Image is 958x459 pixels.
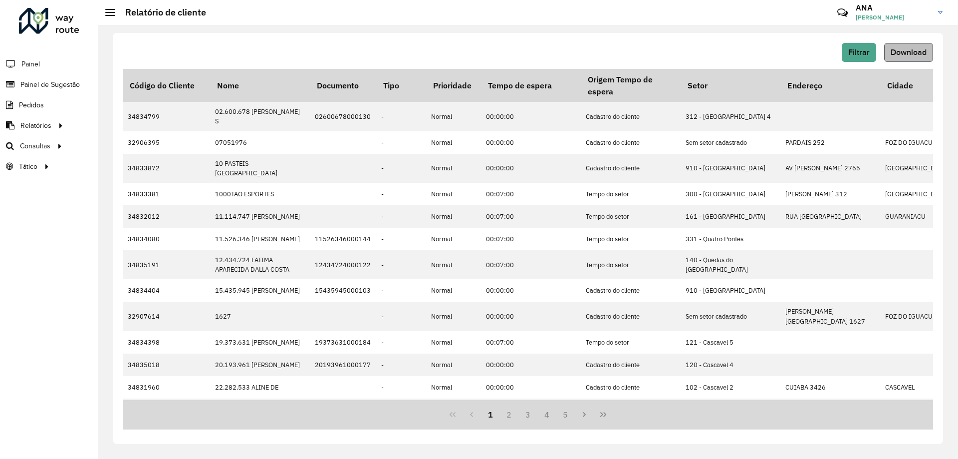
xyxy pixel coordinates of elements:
[376,183,426,205] td: -
[210,154,310,183] td: 10 PASTEIS [GEOGRAPHIC_DATA]
[426,331,481,354] td: Normal
[123,354,210,376] td: 34835018
[581,69,681,102] th: Origem Tempo de espera
[891,48,927,56] span: Download
[426,154,481,183] td: Normal
[310,102,376,131] td: 02600678000130
[481,279,581,302] td: 00:00:00
[376,69,426,102] th: Tipo
[123,183,210,205] td: 34833381
[210,376,310,399] td: 22.282.533 ALINE DE
[594,405,613,424] button: Last Page
[210,354,310,376] td: 20.193.961 [PERSON_NAME]
[481,183,581,205] td: 00:07:00
[499,405,518,424] button: 2
[556,405,575,424] button: 5
[581,183,681,205] td: Tempo do setor
[681,69,780,102] th: Setor
[19,100,44,110] span: Pedidos
[481,131,581,154] td: 00:00:00
[310,279,376,302] td: 15435945000103
[123,228,210,250] td: 34834080
[481,354,581,376] td: 00:00:00
[581,102,681,131] td: Cadastro do cliente
[210,302,310,331] td: 1627
[481,228,581,250] td: 00:07:00
[376,376,426,399] td: -
[123,102,210,131] td: 34834799
[426,250,481,279] td: Normal
[210,399,310,428] td: 22.347.761 [PERSON_NAME] APARECIDA CANDIDO DA S
[123,279,210,302] td: 34834404
[310,250,376,279] td: 12434724000122
[780,183,880,205] td: [PERSON_NAME] 312
[681,302,780,331] td: Sem setor cadastrado
[884,43,933,62] button: Download
[581,250,681,279] td: Tempo do setor
[581,354,681,376] td: Cadastro do cliente
[856,13,931,22] span: [PERSON_NAME]
[426,69,481,102] th: Prioridade
[426,183,481,205] td: Normal
[376,331,426,354] td: -
[780,69,880,102] th: Endereço
[376,302,426,331] td: -
[376,250,426,279] td: -
[376,102,426,131] td: -
[123,331,210,354] td: 34834398
[481,154,581,183] td: 00:00:00
[20,79,80,90] span: Painel de Sugestão
[581,376,681,399] td: Cadastro do cliente
[310,69,376,102] th: Documento
[310,228,376,250] td: 11526346000144
[210,205,310,228] td: 11.114.747 [PERSON_NAME]
[376,205,426,228] td: -
[20,141,50,151] span: Consultas
[123,205,210,228] td: 34832012
[518,405,537,424] button: 3
[581,279,681,302] td: Cadastro do cliente
[856,3,931,12] h3: ANA
[376,399,426,428] td: -
[481,376,581,399] td: 00:00:00
[681,183,780,205] td: 300 - [GEOGRAPHIC_DATA]
[123,302,210,331] td: 32907614
[376,131,426,154] td: -
[681,154,780,183] td: 910 - [GEOGRAPHIC_DATA]
[780,205,880,228] td: RUA [GEOGRAPHIC_DATA]
[310,354,376,376] td: 20193961000177
[780,302,880,331] td: [PERSON_NAME][GEOGRAPHIC_DATA] 1627
[681,331,780,354] td: 121 - Cascavel 5
[123,399,210,428] td: 34890268
[376,228,426,250] td: -
[210,183,310,205] td: 1000TAO ESPORTES
[123,154,210,183] td: 34833872
[426,354,481,376] td: Normal
[426,131,481,154] td: Normal
[581,302,681,331] td: Cadastro do cliente
[681,399,780,428] td: 141 - [GEOGRAPHIC_DATA]
[123,376,210,399] td: 34831960
[210,331,310,354] td: 19.373.631 [PERSON_NAME]
[210,131,310,154] td: 07051976
[681,376,780,399] td: 102 - Cascavel 2
[842,43,876,62] button: Filtrar
[426,279,481,302] td: Normal
[426,205,481,228] td: Normal
[780,154,880,183] td: AV [PERSON_NAME] 2765
[210,228,310,250] td: 11.526.346 [PERSON_NAME]
[681,205,780,228] td: 161 - [GEOGRAPHIC_DATA]
[832,2,853,23] a: Contato Rápido
[376,154,426,183] td: -
[19,161,37,172] span: Tático
[481,331,581,354] td: 00:07:00
[426,302,481,331] td: Normal
[310,331,376,354] td: 19373631000184
[681,250,780,279] td: 140 - Quedas do [GEOGRAPHIC_DATA]
[575,405,594,424] button: Next Page
[537,405,556,424] button: 4
[780,131,880,154] td: PARDAIS 252
[376,354,426,376] td: -
[481,205,581,228] td: 00:07:00
[581,131,681,154] td: Cadastro do cliente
